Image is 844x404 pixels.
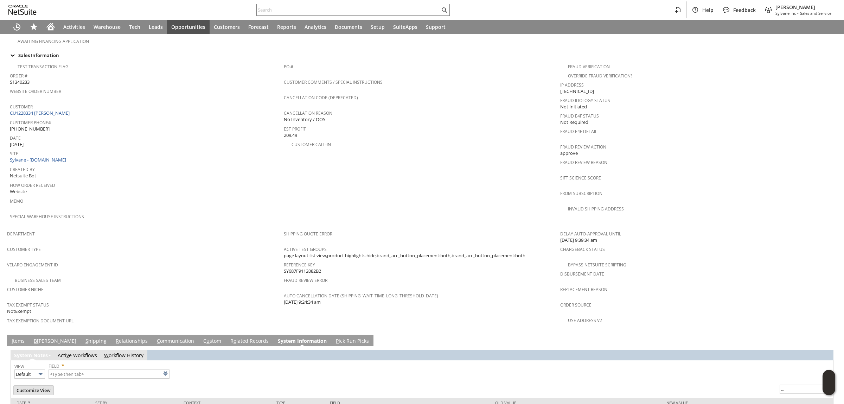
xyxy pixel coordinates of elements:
a: Relationships [114,337,149,345]
a: Forecast [244,20,273,34]
a: Created By [10,166,35,172]
span: [TECHNICAL_ID] [560,88,594,95]
span: Oracle Guided Learning Widget. To move around, please hold and drag [823,383,835,396]
span: Tech [129,24,140,30]
a: Analytics [300,20,331,34]
div: Sales Information [7,51,834,60]
span: Warehouse [94,24,121,30]
a: Disbursement Date [560,271,604,277]
span: 209.49 [284,132,297,139]
span: - [797,11,799,16]
a: Leads [145,20,167,34]
span: [DATE] 9:39:34 am [560,237,597,244]
span: Netsuite Bot [10,172,36,179]
a: Sift Science Score [560,175,601,181]
span: Setup [371,24,385,30]
a: System Notes [14,352,48,359]
span: Customers [214,24,240,30]
a: Customers [210,20,244,34]
a: Shipping Quote Error [284,231,332,237]
a: Customer Phone# [10,120,51,126]
a: Awaiting Financing Application [18,38,89,44]
span: NotExempt [7,308,31,315]
a: Opportunities [167,20,210,34]
a: Items [10,337,26,345]
a: Documents [331,20,366,34]
span: u [206,337,210,344]
span: Sales and Service [800,11,831,16]
span: SuiteApps [393,24,417,30]
a: How Order Received [10,182,55,188]
a: Active Workflows [58,352,97,359]
a: Fraud E4F Detail [560,128,597,134]
a: Home [42,20,59,34]
span: Opportunities [171,24,205,30]
a: Setup [366,20,389,34]
svg: logo [8,5,37,15]
a: Override Fraud Verification? [568,73,632,79]
a: Invalid Shipping Address [568,206,624,212]
a: Activities [59,20,89,34]
a: Fraud Review Reason [560,159,607,165]
svg: Home [46,23,55,31]
iframe: Click here to launch Oracle Guided Learning Help Panel [823,370,835,395]
a: System Information [276,337,328,345]
a: Cancellation Code (deprecated) [284,95,358,101]
a: Bypass NetSuite Scripting [568,262,626,268]
a: Warehouse [89,20,125,34]
a: Unrolled view on [824,336,833,345]
span: Help [702,7,714,13]
span: Website [10,188,27,195]
span: Analytics [305,24,326,30]
a: Order # [10,73,27,79]
a: Customer Call-in [292,141,331,147]
a: Fraud Review Error [284,277,327,283]
a: Use Address V2 [568,317,602,323]
input: <Type then tab> [49,370,170,379]
span: Sylvane Inc [775,11,796,16]
span: Documents [335,24,362,30]
a: Special Warehouse Instructions [10,214,84,220]
a: Fraud Verification [568,64,610,70]
a: Auto Cancellation Date (shipping_wait_time_long_threshold_date) [284,293,438,299]
a: Tax Exemption Document URL [7,318,73,324]
a: Reference Key [284,262,315,268]
a: Fraud Idology Status [560,97,610,103]
a: Fraud E4F Status [560,113,599,119]
a: Communication [155,337,196,345]
a: Customer Comments / Special Instructions [284,79,383,85]
a: Sylvane - [DOMAIN_NAME] [10,157,68,163]
span: C [157,337,160,344]
a: Delay Auto-Approval Until [560,231,621,237]
a: Replacement reason [560,286,607,292]
span: [PHONE_NUMBER] [10,126,50,132]
span: y [281,337,283,344]
span: Not Initiated [560,103,587,110]
a: Memo [10,198,23,204]
svg: Recent Records [13,23,21,31]
a: Website Order Number [10,88,61,94]
input: Search [257,6,440,14]
span: Feedback [733,7,756,13]
a: Velaro Engagement ID [7,262,58,268]
svg: Shortcuts [30,23,38,31]
td: Sales Information [7,51,837,60]
input: Customize View [14,386,53,395]
a: Tax Exempt Status [7,302,49,308]
a: Customer Niche [7,286,44,292]
span: SY687F9112082B2 [284,268,321,274]
span: e [234,337,236,344]
span: [DATE] 9:24:34 am [284,299,321,305]
a: From Subscription [560,190,602,196]
a: PO # [284,64,293,70]
span: page layout:list view,product highlights:hide,brand_acc_button_placement:both,brand_acc_button_pl... [284,252,525,259]
a: Chargeback Status [560,246,605,252]
a: Shipping [84,337,108,345]
a: Order Source [560,302,592,308]
span: v [66,352,69,359]
span: P [336,337,339,344]
span: W [104,352,109,359]
a: SuiteApps [389,20,422,34]
a: Pick Run Picks [334,337,371,345]
svg: Search [440,6,448,14]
